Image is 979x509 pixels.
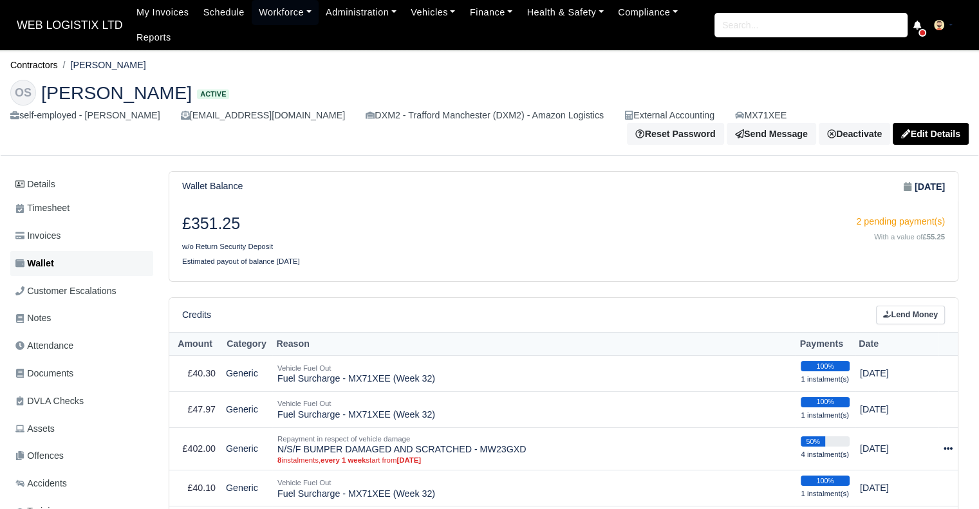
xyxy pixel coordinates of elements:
span: Timesheet [15,201,70,216]
span: DVLA Checks [15,394,84,409]
span: Notes [15,311,51,326]
small: 4 instalment(s) [801,450,849,458]
small: 1 instalment(s) [801,411,849,419]
span: Attendance [15,338,73,353]
div: self-employed - [PERSON_NAME] [10,108,160,123]
td: £47.97 [169,391,221,427]
a: Contractors [10,60,58,70]
td: N/S/F BUMPER DAMAGED AND SCRATCHED - MW23GXD [272,427,796,470]
strong: £55.25 [922,233,945,241]
a: WEB LOGISTIX LTD [10,13,129,38]
small: Vehicle Fuel Out [277,479,331,486]
small: With a value of [874,233,945,241]
div: Ousmane Ousseynou Soumare [1,69,978,156]
td: Fuel Surcharge - MX71XEE (Week 32) [272,470,796,506]
strong: [DATE] [396,456,421,464]
small: Vehicle Fuel Out [277,400,331,407]
span: Invoices [15,228,61,243]
td: Fuel Surcharge - MX71XEE (Week 32) [272,356,796,392]
span: Offences [15,449,64,463]
th: Category [221,332,272,356]
td: Generic [221,356,272,392]
th: Amount [169,332,221,356]
a: Notes [10,306,153,331]
span: [PERSON_NAME] [41,84,192,102]
td: Generic [221,470,272,506]
span: WEB LOGISTIX LTD [10,12,129,38]
small: instalments, start from [277,456,790,465]
a: Accidents [10,471,153,496]
div: DXM2 - Trafford Manchester (DXM2) - Amazon Logistics [366,108,604,123]
a: Customer Escalations [10,279,153,304]
a: Deactivate [819,123,890,145]
td: Fuel Surcharge - MX71XEE (Week 32) [272,391,796,427]
span: Active [197,89,229,99]
div: [EMAIL_ADDRESS][DOMAIN_NAME] [181,108,345,123]
li: [PERSON_NAME] [58,58,146,73]
button: Reset Password [627,123,723,145]
a: MX71XEE [735,108,787,123]
a: Reports [129,25,178,50]
a: Edit Details [893,123,969,145]
iframe: Chat Widget [915,447,979,509]
small: Vehicle Fuel Out [277,364,331,372]
strong: [DATE] [915,180,945,194]
small: Repayment in respect of vehicle damage [277,435,410,443]
small: 1 instalment(s) [801,490,849,497]
small: 1 instalment(s) [801,375,849,383]
small: Estimated payout of balance [DATE] [182,257,300,265]
td: Generic [221,391,272,427]
a: Invoices [10,223,153,248]
td: £402.00 [169,427,221,470]
div: 50% [801,436,825,447]
td: £40.30 [169,356,221,392]
div: External Accounting [624,108,714,123]
strong: 8 [277,456,281,464]
a: Assets [10,416,153,441]
span: Accidents [15,476,67,491]
th: Reason [272,332,796,356]
strong: every 1 week [321,456,366,464]
td: Generic [221,427,272,470]
div: OS [10,80,36,106]
th: Payments [796,332,854,356]
td: [DATE] [855,391,938,427]
span: Customer Escalations [15,284,117,299]
a: Documents [10,361,153,386]
a: Send Message [727,123,816,145]
div: 2 pending payment(s) [573,214,946,229]
div: 100% [801,361,849,371]
th: Date [855,332,938,356]
td: [DATE] [855,427,938,470]
a: Timesheet [10,196,153,221]
td: £40.10 [169,470,221,506]
a: Offences [10,443,153,468]
a: Details [10,172,153,196]
td: [DATE] [855,470,938,506]
a: Lend Money [876,306,945,324]
h6: Credits [182,310,211,320]
h6: Wallet Balance [182,181,243,192]
div: 100% [801,476,849,486]
span: Documents [15,366,73,381]
td: [DATE] [855,356,938,392]
h3: £351.25 [182,214,554,234]
a: Attendance [10,333,153,358]
div: 100% [801,397,849,407]
input: Search... [714,13,908,37]
small: w/o Return Security Deposit [182,243,273,250]
span: Assets [15,421,55,436]
span: Wallet [15,256,54,271]
a: DVLA Checks [10,389,153,414]
a: Wallet [10,251,153,276]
